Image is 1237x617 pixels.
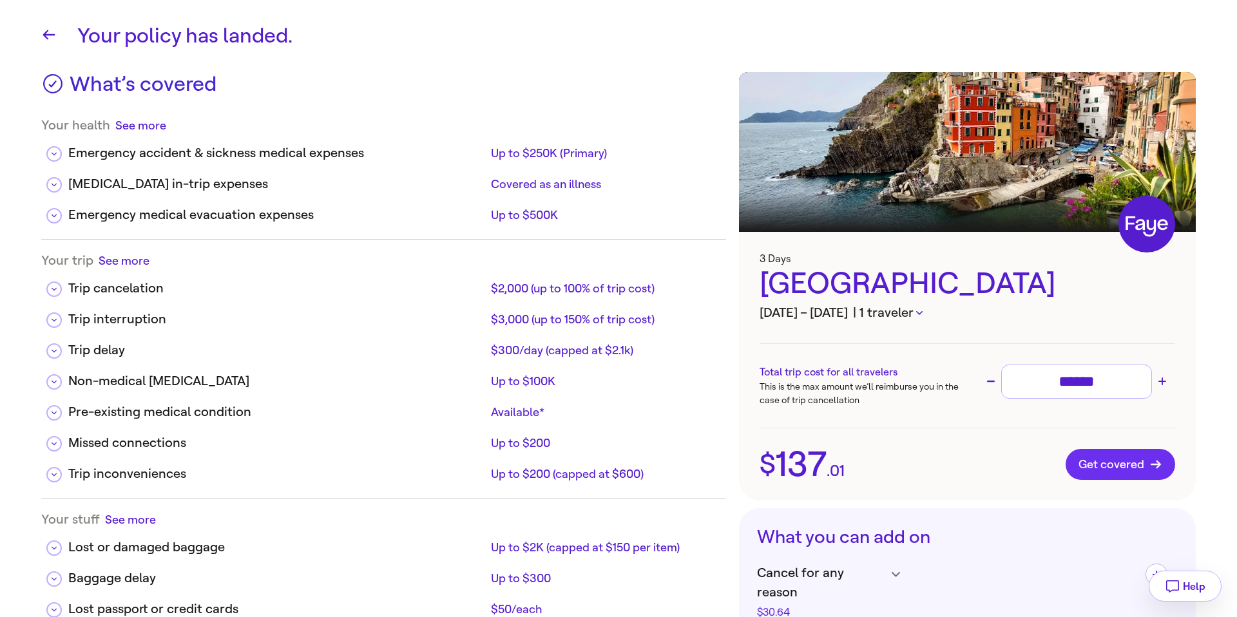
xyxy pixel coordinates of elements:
[491,374,716,389] div: Up to $100K
[68,341,486,360] div: Trip delay
[41,558,726,589] div: Baggage delayUp to $300
[41,511,726,527] div: Your stuff
[1149,571,1222,602] button: Help
[1146,564,1167,585] button: Add Cancel for any reason
[41,423,726,454] div: Missed connectionsUp to $200
[1066,449,1175,480] button: Get covered
[491,312,716,327] div: $3,000 (up to 150% of trip cost)
[830,463,845,479] span: 01
[41,299,726,330] div: Trip interruption$3,000 (up to 150% of trip cost)
[1183,580,1205,593] span: Help
[760,265,1175,303] div: [GEOGRAPHIC_DATA]
[491,571,716,586] div: Up to $300
[41,133,726,164] div: Emergency accident & sickness medical expensesUp to $250K (Primary)
[68,175,486,194] div: [MEDICAL_DATA] in-trip expenses
[491,281,716,296] div: $2,000 (up to 100% of trip cost)
[68,569,486,588] div: Baggage delay
[760,451,776,478] span: $
[105,511,156,527] button: See more
[41,164,726,195] div: [MEDICAL_DATA] in-trip expensesCovered as an illness
[760,365,967,380] h3: Total trip cost for all travelers
[757,526,1178,548] h3: What you can add on
[99,252,149,269] button: See more
[760,303,1175,323] h3: [DATE] – [DATE]
[68,144,486,163] div: Emergency accident & sickness medical expenses
[68,403,486,422] div: Pre-existing medical condition
[1155,374,1170,389] button: Increase trip cost
[77,21,1196,52] h1: Your policy has landed.
[68,433,486,453] div: Missed connections
[491,404,716,420] div: Available*
[41,269,726,299] div: Trip cancelation$2,000 (up to 100% of trip cost)
[41,330,726,361] div: Trip delay$300/day (capped at $2.1k)
[68,538,486,557] div: Lost or damaged baggage
[853,303,923,323] button: | 1 traveler
[1079,458,1162,471] span: Get covered
[41,195,726,226] div: Emergency medical evacuation expensesUp to $500K
[70,72,216,104] h3: What’s covered
[491,435,716,451] div: Up to $200
[41,361,726,392] div: Non-medical [MEDICAL_DATA]Up to $100K
[68,464,486,484] div: Trip inconveniences
[1007,370,1146,393] input: Trip cost
[68,205,486,225] div: Emergency medical evacuation expenses
[491,466,716,482] div: Up to $200 (capped at $600)
[41,252,726,269] div: Your trip
[757,564,885,602] span: Cancel for any reason
[68,372,486,391] div: Non-medical [MEDICAL_DATA]
[491,602,716,617] div: $50/each
[41,117,726,133] div: Your health
[115,117,166,133] button: See more
[776,447,827,482] span: 137
[491,176,716,192] div: Covered as an illness
[68,310,486,329] div: Trip interruption
[491,146,716,161] div: Up to $250K (Primary)
[68,279,486,298] div: Trip cancelation
[41,392,726,423] div: Pre-existing medical conditionAvailable*
[983,374,999,389] button: Decrease trip cost
[491,343,716,358] div: $300/day (capped at $2.1k)
[491,540,716,555] div: Up to $2K (capped at $150 per item)
[827,463,830,479] span: .
[760,380,967,407] p: This is the max amount we’ll reimburse you in the case of trip cancellation
[41,454,726,485] div: Trip inconveniencesUp to $200 (capped at $600)
[41,527,726,558] div: Lost or damaged baggageUp to $2K (capped at $150 per item)
[491,207,716,223] div: Up to $500K
[760,252,1175,265] h3: 3 Days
